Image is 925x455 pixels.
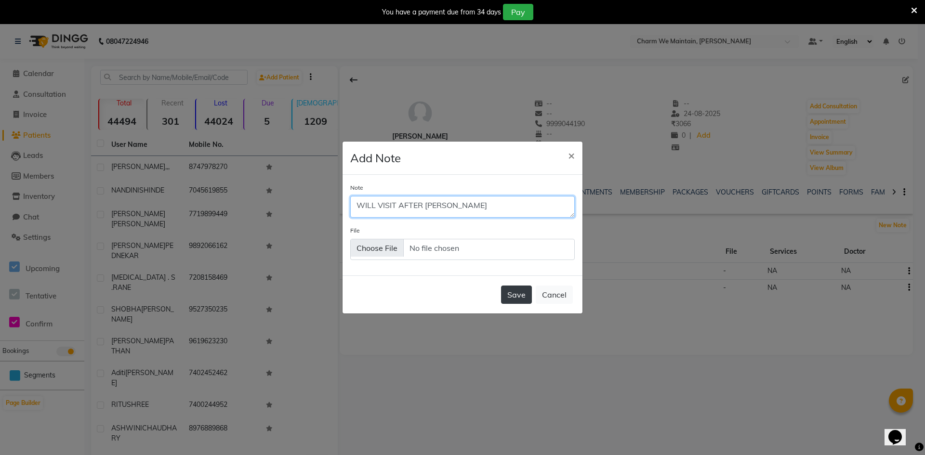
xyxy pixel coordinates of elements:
button: Pay [503,4,533,20]
button: Cancel [536,286,573,304]
h4: Add Note [350,149,401,167]
button: Save [501,286,532,304]
button: Close [560,142,582,169]
div: You have a payment due from 34 days [382,7,501,17]
iframe: chat widget [885,416,915,445]
label: File [350,226,360,235]
span: × [568,148,575,162]
label: Note [350,183,363,192]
